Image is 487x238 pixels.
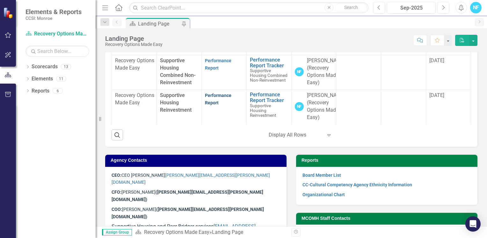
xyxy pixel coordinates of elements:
span: [PERSON_NAME] [112,207,264,219]
p: Recovery Options Made Easy [115,57,153,72]
small: CCSI: Monroe [25,16,82,21]
div: » [135,229,287,236]
strong: CFO: [112,190,121,195]
div: 6 [53,88,63,93]
strong: ([PERSON_NAME][EMAIL_ADDRESS][PERSON_NAME][DOMAIN_NAME]) [112,207,264,219]
h3: Agency Contacts [111,158,283,163]
div: [PERSON_NAME] (Recovery Options Made Easy) [307,92,345,121]
img: ClearPoint Strategy [3,7,14,19]
td: Double-Click to Edit [336,55,381,90]
span: Supportive Housing Reinvestment [250,103,276,118]
input: Search Below... [25,46,89,57]
a: Scorecards [32,63,58,71]
span: Search [344,5,358,10]
span: CEO [PERSON_NAME] [112,173,270,185]
p: Recovery Options Made Easy [115,92,153,107]
div: 11 [56,76,66,82]
button: Sep-2025 [387,2,436,13]
a: Performance Report [205,58,231,71]
span: Supportive Housing Reinvestment [160,92,192,113]
span: [DATE] [429,57,444,63]
div: Sep-2025 [389,4,433,12]
a: Organizational Chart [302,192,345,197]
strong: COO: [112,207,122,212]
h3: MCOMH Staff Contacts [302,216,474,221]
span: Elements & Reports [25,8,82,16]
div: [PERSON_NAME] (Recovery Options Made Easy) [307,57,345,86]
a: Recovery Options Made Easy [144,229,209,235]
a: Recovery Options Made Easy [25,30,89,38]
td: Double-Click to Edit [336,90,381,125]
a: [PERSON_NAME][EMAIL_ADDRESS][PERSON_NAME][DOMAIN_NAME] [112,173,270,185]
a: Performance Report Tracker [250,92,288,103]
strong: CEO: [112,173,121,178]
div: NF [295,67,304,76]
span: Supportive Housing Combined Non-Reinvestment [160,57,196,86]
td: Double-Click to Edit [381,90,426,125]
button: Search [335,3,367,12]
button: NF [470,2,482,13]
td: Double-Click to Edit Right Click for Context Menu [246,55,291,90]
span: [DATE] [429,92,444,98]
strong: ([PERSON_NAME][EMAIL_ADDRESS][PERSON_NAME][DOMAIN_NAME]) [112,190,263,202]
a: Performance Report Tracker [250,57,288,68]
a: Reports [32,87,49,95]
a: Performance Report [205,93,231,105]
input: Search ClearPoint... [129,2,368,13]
span: Assign Group [102,229,132,235]
td: Double-Click to Edit Right Click for Context Menu [246,90,291,125]
span: Supportive Housing Combined Non-Reinvestment [250,68,287,83]
span: [PERSON_NAME] [121,190,156,195]
h3: Reports [302,158,474,163]
div: 13 [61,64,71,70]
div: Open Intercom Messenger [465,216,481,232]
div: NF [295,102,304,111]
td: Double-Click to Edit [381,55,426,90]
a: Board Member List [302,173,341,178]
div: Landing Page [212,229,243,235]
a: CC-Cultural Competency Agency Ethnicity Information [302,182,412,187]
a: Elements [32,75,53,83]
div: Recovery Options Made Easy [105,42,163,47]
div: Landing Page [105,35,163,42]
div: Landing Page [138,20,180,28]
